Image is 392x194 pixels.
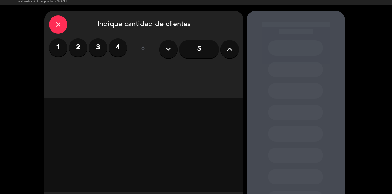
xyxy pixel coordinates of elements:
[55,21,62,28] i: close
[133,38,153,60] div: ó
[49,15,239,34] div: Indique cantidad de clientes
[69,38,87,57] label: 2
[49,38,67,57] label: 1
[109,38,127,57] label: 4
[89,38,107,57] label: 3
